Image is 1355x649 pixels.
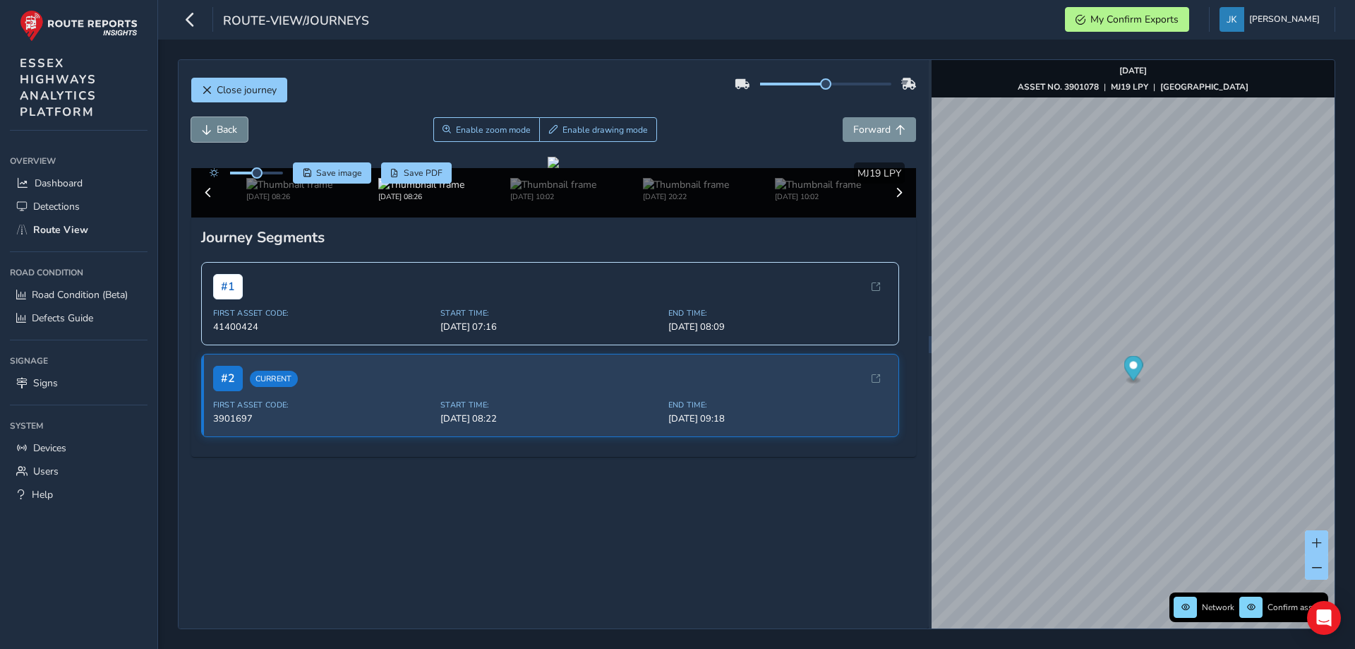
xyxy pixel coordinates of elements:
span: Signs [33,376,58,390]
img: Thumbnail frame [510,178,596,191]
div: [DATE] 20:22 [643,191,729,202]
span: Enable zoom mode [456,124,531,136]
span: End Time: [668,308,888,318]
div: [DATE] 10:02 [510,191,596,202]
div: Road Condition [10,262,147,283]
span: Forward [853,123,891,136]
span: [DATE] 07:16 [440,321,660,333]
span: Detections [33,200,80,213]
span: First Asset Code: [213,400,433,410]
span: Help [32,488,53,501]
div: Map marker [1124,356,1143,385]
button: My Confirm Exports [1065,7,1189,32]
strong: [DATE] [1119,65,1147,76]
img: Thumbnail frame [246,178,332,191]
div: | | [1018,81,1248,93]
div: Signage [10,350,147,371]
span: My Confirm Exports [1090,13,1179,26]
strong: MJ19 LPY [1111,81,1148,93]
div: Overview [10,150,147,172]
span: Devices [33,441,66,455]
a: Road Condition (Beta) [10,283,147,306]
a: Devices [10,436,147,460]
img: Thumbnail frame [378,178,464,191]
a: Defects Guide [10,306,147,330]
span: [PERSON_NAME] [1249,7,1320,32]
button: Save [293,162,371,184]
div: Journey Segments [201,227,907,247]
span: # 2 [213,366,243,391]
span: [DATE] 08:09 [668,321,888,333]
button: Close journey [191,78,287,102]
span: Start Time: [440,308,660,318]
span: 3901697 [213,412,433,425]
a: Users [10,460,147,483]
span: Users [33,465,59,478]
strong: ASSET NO. 3901078 [1018,81,1099,93]
a: Detections [10,195,147,218]
span: Route View [33,223,88,237]
button: PDF [381,162,452,184]
img: diamond-layout [1219,7,1244,32]
span: [DATE] 08:22 [440,412,660,425]
a: Signs [10,371,147,395]
span: Enable drawing mode [562,124,648,136]
span: Current [250,371,298,387]
span: Dashboard [35,177,83,190]
span: First Asset Code: [213,308,433,318]
span: ESSEX HIGHWAYS ANALYTICS PLATFORM [20,55,97,120]
span: Start Time: [440,400,660,410]
div: [DATE] 10:02 [775,191,861,202]
button: Zoom [433,117,540,142]
a: Route View [10,218,147,242]
span: End Time: [668,400,888,410]
strong: [GEOGRAPHIC_DATA] [1160,81,1248,93]
button: [PERSON_NAME] [1219,7,1325,32]
div: [DATE] 08:26 [246,191,332,202]
span: [DATE] 09:18 [668,412,888,425]
a: Help [10,483,147,506]
span: Network [1202,602,1234,613]
div: System [10,415,147,436]
span: Close journey [217,83,277,97]
div: [DATE] 08:26 [378,191,464,202]
span: Back [217,123,237,136]
img: rr logo [20,10,138,42]
span: route-view/journeys [223,12,369,32]
span: Save image [316,167,362,179]
a: Dashboard [10,172,147,195]
img: Thumbnail frame [775,178,861,191]
span: Defects Guide [32,311,93,325]
span: 41400424 [213,321,433,333]
span: MJ19 LPY [857,167,901,180]
button: Forward [843,117,916,142]
span: Road Condition (Beta) [32,288,128,302]
button: Back [191,117,248,142]
button: Draw [539,117,657,142]
div: Open Intercom Messenger [1307,601,1341,635]
span: # 1 [213,274,243,299]
img: Thumbnail frame [643,178,729,191]
span: Confirm assets [1267,602,1324,613]
span: Save PDF [404,167,442,179]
